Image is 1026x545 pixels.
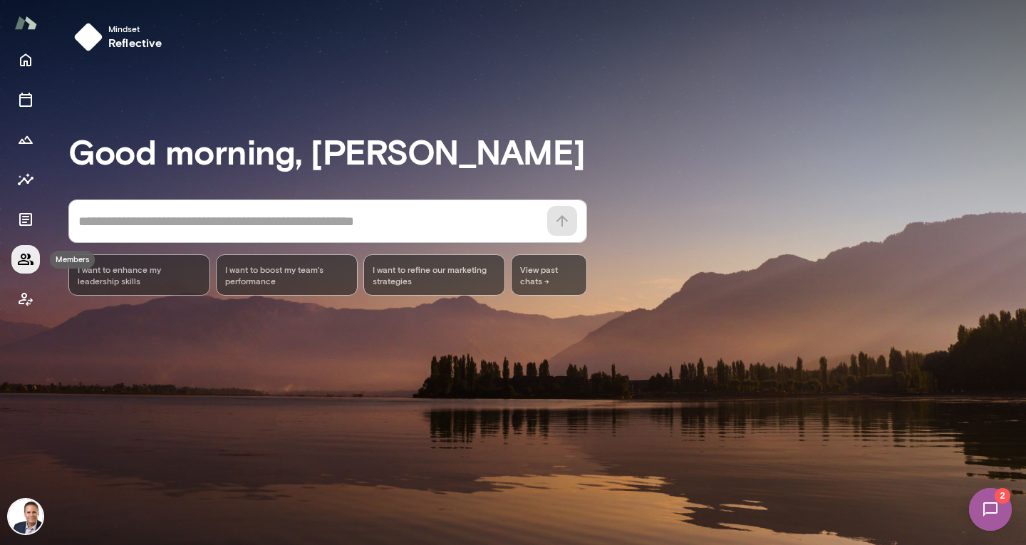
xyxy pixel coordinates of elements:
button: Documents [11,205,40,234]
div: I want to boost my team's performance [216,254,358,296]
h6: reflective [108,34,162,51]
img: mindset [74,23,103,51]
button: Growth Plan [11,125,40,154]
span: I want to enhance my leadership skills [78,264,201,286]
button: Mindsetreflective [68,17,174,57]
img: Jon Fraser [9,499,43,534]
div: Members [50,251,95,269]
button: Home [11,46,40,74]
span: View past chats -> [511,254,587,296]
button: Coach app [11,285,40,313]
img: Mento [14,9,37,36]
button: Insights [11,165,40,194]
span: I want to boost my team's performance [225,264,348,286]
span: Mindset [108,23,162,34]
button: Members [11,245,40,274]
div: I want to enhance my leadership skills [68,254,210,296]
h3: Good morning, [PERSON_NAME] [68,131,1026,171]
div: I want to refine our marketing strategies [363,254,505,296]
span: I want to refine our marketing strategies [373,264,496,286]
button: Sessions [11,85,40,114]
